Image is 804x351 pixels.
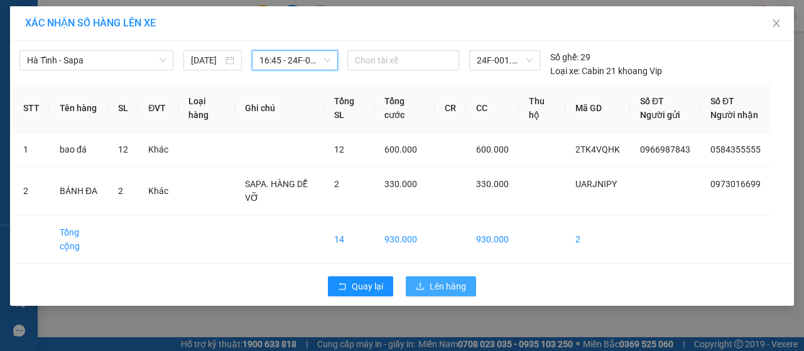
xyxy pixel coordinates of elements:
td: 14 [324,215,374,264]
th: Tổng cước [374,84,435,132]
th: Ghi chú [235,84,324,132]
span: Hà Tĩnh - Sapa [27,51,166,70]
span: Quay lại [352,279,383,293]
th: Tên hàng [50,84,108,132]
span: upload [416,282,425,292]
span: 600.000 [384,144,417,154]
td: BÁNH ĐA [50,167,108,215]
td: 930.000 [466,215,519,264]
span: 600.000 [476,144,509,154]
th: Thu hộ [519,84,565,132]
span: 12 [334,144,344,154]
span: Số ghế: [550,50,579,64]
button: rollbackQuay lại [328,276,393,296]
td: Tổng cộng [50,215,108,264]
span: 24F-001.07 [477,51,533,70]
span: Người nhận [710,110,758,120]
td: 2 [565,215,630,264]
span: close [771,18,781,28]
th: STT [13,84,50,132]
th: ĐVT [138,84,178,132]
span: 330.000 [476,179,509,189]
h2: VP Nhận: Văn phòng Lào Cai [66,73,303,152]
span: Số ĐT [710,96,734,106]
td: 2 [13,167,50,215]
span: Loại xe: [550,64,580,78]
span: UARJNIPY [575,179,617,189]
td: Khác [138,167,178,215]
span: Lên hàng [430,279,466,293]
span: 2 [334,179,339,189]
span: rollback [338,282,347,292]
th: Mã GD [565,84,630,132]
span: 16:45 - 24F-001.07 [259,51,330,70]
span: 0973016699 [710,179,761,189]
b: [PERSON_NAME] (Vinh - Sapa) [53,16,188,64]
span: XÁC NHẬN SỐ HÀNG LÊN XE [25,17,156,29]
th: CR [435,84,466,132]
span: 2TK4VQHK [575,144,620,154]
input: 14/08/2025 [191,53,223,67]
b: [DOMAIN_NAME] [168,10,303,31]
span: 0584355555 [710,144,761,154]
td: 930.000 [374,215,435,264]
span: SAPA. HÀNG DỄ VỠ [245,179,308,203]
td: 1 [13,132,50,167]
h2: UARJNIPY [7,73,101,94]
th: Loại hàng [178,84,235,132]
span: 0966987843 [640,144,690,154]
span: 12 [118,144,128,154]
td: Khác [138,132,178,167]
td: bao đá [50,132,108,167]
span: Số ĐT [640,96,664,106]
button: Close [759,6,794,41]
span: 2 [118,186,123,196]
th: CC [466,84,519,132]
span: 330.000 [384,179,417,189]
div: Cabin 21 khoang Vip [550,64,662,78]
span: Người gửi [640,110,680,120]
button: uploadLên hàng [406,276,476,296]
div: 29 [550,50,590,64]
th: Tổng SL [324,84,374,132]
th: SL [108,84,138,132]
